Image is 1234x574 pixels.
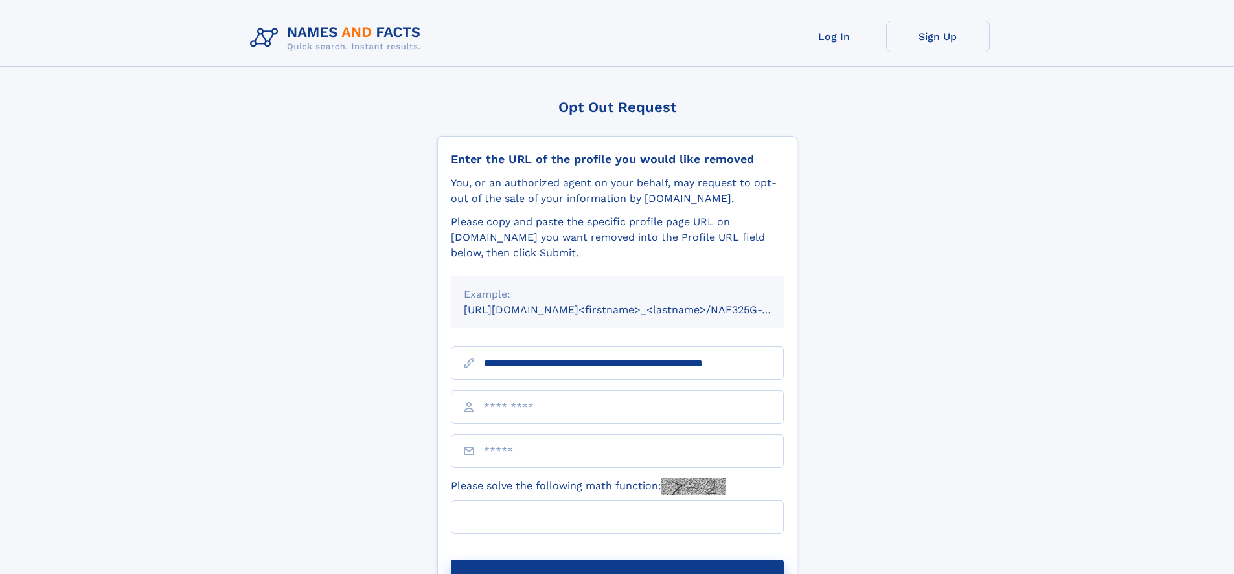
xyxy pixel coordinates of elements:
div: Enter the URL of the profile you would like removed [451,152,784,166]
div: Opt Out Request [437,99,797,115]
div: Example: [464,287,771,302]
a: Log In [783,21,886,52]
div: You, or an authorized agent on your behalf, may request to opt-out of the sale of your informatio... [451,175,784,206]
a: Sign Up [886,21,990,52]
div: Please copy and paste the specific profile page URL on [DOMAIN_NAME] you want removed into the Pr... [451,214,784,261]
label: Please solve the following math function: [451,478,726,495]
img: Logo Names and Facts [245,21,431,56]
small: [URL][DOMAIN_NAME]<firstname>_<lastname>/NAF325G-xxxxxxxx [464,304,808,316]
